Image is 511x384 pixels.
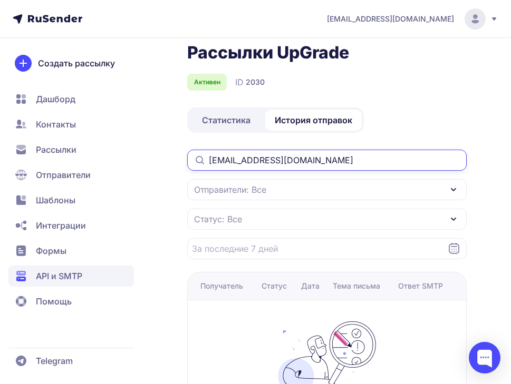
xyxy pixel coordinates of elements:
[265,110,362,131] a: История отправок
[36,118,76,131] span: Контакты
[333,281,380,291] div: Тема письма
[36,143,76,156] span: Рассылки
[301,281,320,291] div: Дата
[36,194,75,206] span: Шаблоны
[194,213,242,225] span: Статус: Все
[36,169,91,181] span: Отправители
[36,270,82,282] span: API и SMTP
[327,14,454,24] span: [EMAIL_ADDRESS][DOMAIN_NAME]
[194,78,220,86] span: Активен
[8,350,134,371] a: Telegram
[36,219,86,232] span: Интеграции
[235,76,265,88] div: ID
[36,244,66,257] span: Формы
[275,114,352,126] span: История отправок
[187,42,349,63] h1: Рассылки UpGrade
[194,183,266,196] span: Отправители: Все
[187,238,467,259] input: Datepicker input
[200,281,243,291] div: Получатель
[246,77,265,87] span: 2030
[36,93,75,105] span: Дашборд
[187,150,467,171] input: Поиск
[262,281,287,291] div: Статус
[38,57,115,70] span: Создать рассылку
[189,110,263,131] a: Статистика
[202,114,250,126] span: Статистика
[36,295,72,308] span: Помощь
[36,355,73,367] span: Telegram
[398,281,443,291] div: Ответ SMTP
